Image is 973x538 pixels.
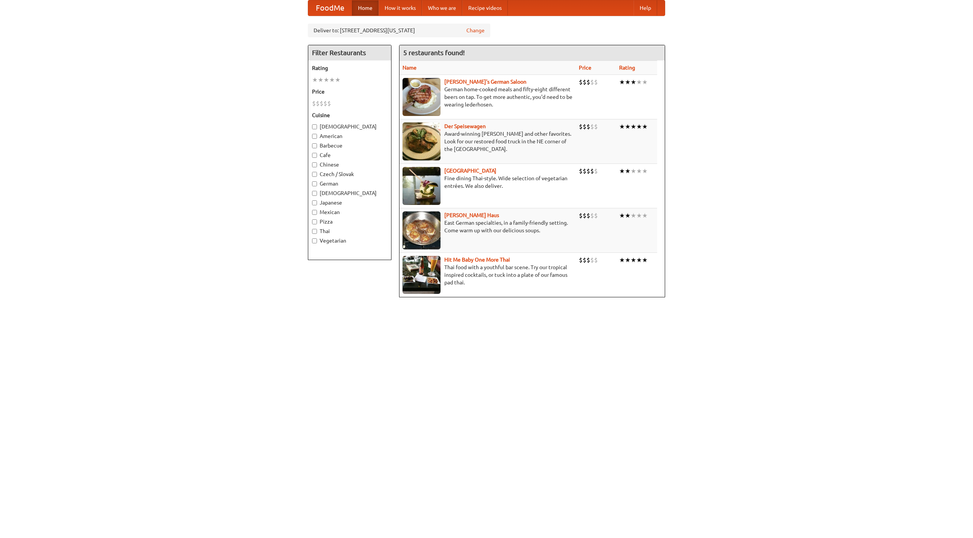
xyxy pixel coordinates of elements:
a: Change [466,27,485,34]
li: $ [586,122,590,131]
li: $ [590,78,594,86]
li: $ [583,167,586,175]
li: $ [316,99,320,108]
li: $ [583,78,586,86]
h5: Price [312,88,387,95]
li: $ [586,211,590,220]
li: ★ [636,167,642,175]
a: Price [579,65,591,71]
label: Mexican [312,208,387,216]
li: $ [590,211,594,220]
li: ★ [642,167,648,175]
input: Vegetarian [312,238,317,243]
li: ★ [625,167,631,175]
li: $ [590,256,594,264]
a: [PERSON_NAME]'s German Saloon [444,79,526,85]
p: Award-winning [PERSON_NAME] and other favorites. Look for our restored food truck in the NE corne... [403,130,573,153]
label: Barbecue [312,142,387,149]
input: Mexican [312,210,317,215]
label: Czech / Slovak [312,170,387,178]
p: German home-cooked meals and fifty-eight different beers on tap. To get more authentic, you'd nee... [403,86,573,108]
li: ★ [631,167,636,175]
input: Chinese [312,162,317,167]
li: ★ [631,78,636,86]
label: Japanese [312,199,387,206]
li: ★ [318,76,323,84]
li: ★ [631,211,636,220]
li: $ [586,78,590,86]
img: esthers.jpg [403,78,441,116]
a: Name [403,65,417,71]
label: Chinese [312,161,387,168]
li: ★ [619,122,625,131]
ng-pluralize: 5 restaurants found! [403,49,465,56]
li: ★ [619,167,625,175]
li: ★ [636,211,642,220]
a: [PERSON_NAME] Haus [444,212,499,218]
img: kohlhaus.jpg [403,211,441,249]
input: Cafe [312,153,317,158]
li: $ [579,122,583,131]
input: Czech / Slovak [312,172,317,177]
input: Japanese [312,200,317,205]
p: East German specialties, in a family-friendly setting. Come warm up with our delicious soups. [403,219,573,234]
label: Cafe [312,151,387,159]
label: American [312,132,387,140]
li: ★ [335,76,341,84]
input: [DEMOGRAPHIC_DATA] [312,191,317,196]
input: American [312,134,317,139]
li: $ [579,167,583,175]
h5: Rating [312,64,387,72]
li: ★ [636,122,642,131]
li: ★ [631,122,636,131]
label: [DEMOGRAPHIC_DATA] [312,123,387,130]
li: $ [320,99,323,108]
img: speisewagen.jpg [403,122,441,160]
input: [DEMOGRAPHIC_DATA] [312,124,317,129]
li: ★ [619,256,625,264]
b: [GEOGRAPHIC_DATA] [444,168,496,174]
li: $ [323,99,327,108]
li: ★ [625,122,631,131]
li: $ [590,122,594,131]
li: ★ [625,256,631,264]
input: Pizza [312,219,317,224]
label: German [312,180,387,187]
li: $ [594,211,598,220]
img: babythai.jpg [403,256,441,294]
li: $ [327,99,331,108]
p: Fine dining Thai-style. Wide selection of vegetarian entrées. We also deliver. [403,175,573,190]
li: $ [579,211,583,220]
li: $ [594,256,598,264]
label: Pizza [312,218,387,225]
li: $ [586,167,590,175]
li: ★ [642,211,648,220]
a: FoodMe [308,0,352,16]
li: $ [594,78,598,86]
li: ★ [625,78,631,86]
a: Recipe videos [462,0,508,16]
li: ★ [323,76,329,84]
input: German [312,181,317,186]
div: Deliver to: [STREET_ADDRESS][US_STATE] [308,24,490,37]
h4: Filter Restaurants [308,45,391,60]
li: ★ [631,256,636,264]
input: Thai [312,229,317,234]
li: $ [583,211,586,220]
li: $ [579,256,583,264]
b: Der Speisewagen [444,123,486,129]
p: Thai food with a youthful bar scene. Try our tropical inspired cocktails, or tuck into a plate of... [403,263,573,286]
h5: Cuisine [312,111,387,119]
li: ★ [312,76,318,84]
li: $ [583,256,586,264]
li: $ [312,99,316,108]
li: ★ [642,78,648,86]
li: ★ [636,256,642,264]
a: Hit Me Baby One More Thai [444,257,510,263]
input: Barbecue [312,143,317,148]
img: satay.jpg [403,167,441,205]
li: ★ [329,76,335,84]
